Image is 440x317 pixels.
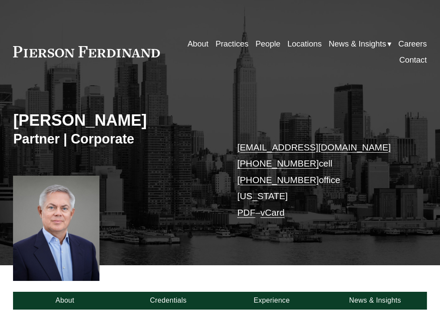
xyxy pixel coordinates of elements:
a: Experience [220,292,324,310]
a: Contact [399,52,427,68]
a: [PHONE_NUMBER] [237,158,319,168]
span: News & Insights [329,37,386,51]
a: Practices [215,36,248,52]
a: About [188,36,208,52]
h2: [PERSON_NAME] [13,111,220,130]
a: [PHONE_NUMBER] [237,175,319,185]
a: People [255,36,280,52]
a: Credentials [116,292,220,310]
a: [EMAIL_ADDRESS][DOMAIN_NAME] [237,142,391,152]
a: Locations [288,36,322,52]
h3: Partner | Corporate [13,131,220,147]
a: Careers [398,36,427,52]
p: cell office [US_STATE] – [237,139,410,221]
a: About [13,292,116,310]
a: folder dropdown [329,36,391,52]
a: News & Insights [324,292,427,310]
a: PDF [237,207,255,217]
a: vCard [261,207,285,217]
